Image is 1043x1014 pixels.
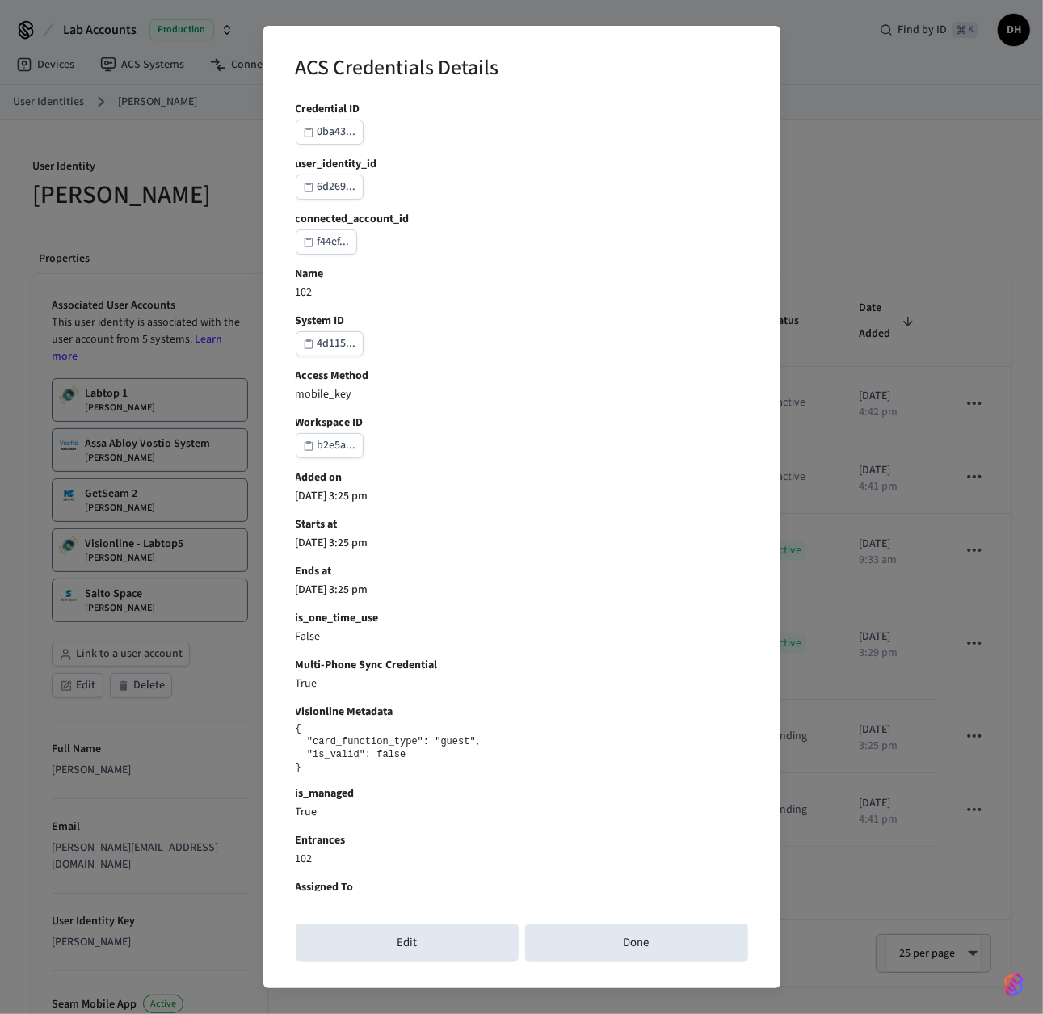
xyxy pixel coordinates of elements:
button: b2e5a... [296,433,364,458]
b: Entrances [296,832,748,849]
div: b2e5a... [318,435,356,456]
b: user_identity_id [296,156,748,173]
b: Name [296,266,748,283]
b: System ID [296,313,748,330]
p: True [296,804,748,821]
p: False [296,629,748,646]
p: 102 [296,851,748,868]
b: Ends at [296,563,748,580]
div: 6d269... [318,177,356,197]
button: 4d115... [296,331,364,356]
div: f44ef... [318,232,350,252]
b: is_one_time_use [296,610,748,627]
p: True [296,675,748,692]
button: 0ba43... [296,120,364,145]
b: Assigned To [296,879,748,896]
h2: ACS Credentials Details [296,45,703,95]
button: f44ef... [296,229,357,255]
b: is_managed [296,785,748,802]
b: Added on [296,469,748,486]
div: 4d115... [318,334,356,354]
b: Workspace ID [296,414,748,431]
b: Visionline Metadata [296,704,748,721]
p: mobile_key [296,386,748,403]
button: Done [525,924,748,962]
img: SeamLogoGradient.69752ec5.svg [1004,972,1024,998]
p: [DATE] 3:25 pm [296,488,748,505]
p: [DATE] 3:25 pm [296,582,748,599]
b: Starts at [296,516,748,533]
button: 6d269... [296,175,364,200]
button: Edit [296,924,519,962]
div: 0ba43... [318,122,356,142]
b: Multi-Phone Sync Credential [296,657,748,674]
p: [DATE] 3:25 pm [296,535,748,552]
b: Access Method [296,368,748,385]
b: connected_account_id [296,211,748,228]
p: 102 [296,284,748,301]
b: Credential ID [296,101,748,118]
pre: { "card_function_type": "guest", "is_valid": false } [296,722,748,774]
